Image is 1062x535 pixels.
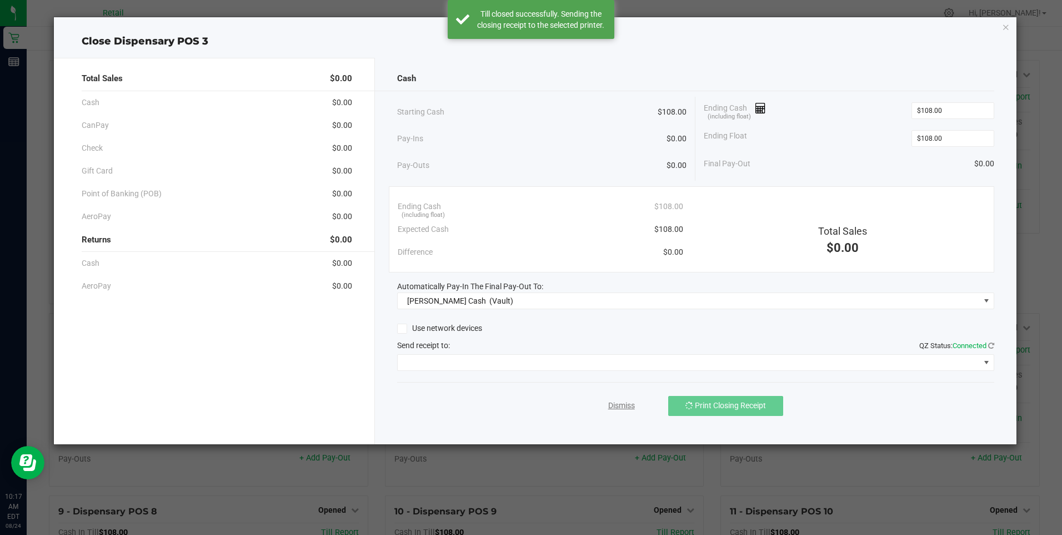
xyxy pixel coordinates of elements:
span: Expected Cash [398,224,449,235]
span: (Vault) [489,296,513,305]
span: Print Closing Receipt [695,401,766,410]
span: $0.00 [332,97,352,108]
div: Till closed successfully. Sending the closing receipt to the selected printer. [475,8,606,31]
span: $0.00 [332,280,352,292]
span: Ending Float [704,130,747,147]
iframe: Resource center [11,446,44,479]
span: Pay-Ins [397,133,423,145]
button: Print Closing Receipt [668,396,783,416]
span: $0.00 [826,241,859,255]
span: $108.00 [654,201,683,212]
span: $108.00 [658,106,687,118]
span: Final Pay-Out [704,158,750,170]
span: $0.00 [974,158,994,170]
span: Total Sales [82,72,123,85]
span: Starting Cash [397,106,444,118]
span: $0.00 [330,72,352,85]
span: [PERSON_NAME] Cash [407,296,486,305]
span: $0.00 [667,160,687,171]
span: Cash [82,97,99,108]
span: Pay-Outs [397,160,429,171]
span: $0.00 [332,120,352,131]
span: $0.00 [332,211,352,222]
span: QZ Status: [919,341,994,350]
span: $0.00 [332,257,352,269]
span: Ending Cash [398,201,441,212]
span: $0.00 [663,246,683,258]
span: Send receipt to: [397,341,450,350]
span: Cash [82,257,99,269]
span: Automatically Pay-In The Final Pay-Out To: [397,282,543,291]
span: $0.00 [667,133,687,145]
span: CanPay [82,120,109,131]
span: Connected [953,341,986,350]
span: AeroPay [82,280,111,292]
span: $108.00 [654,224,683,235]
span: $0.00 [332,165,352,177]
span: Total Sales [818,225,867,237]
div: Returns [82,228,352,252]
span: Point of Banking (POB) [82,188,162,200]
span: Cash [397,72,416,85]
div: Close Dispensary POS 3 [54,34,1016,49]
span: (including float) [402,211,445,220]
span: $0.00 [332,142,352,154]
label: Use network devices [397,323,482,334]
span: Ending Cash [704,102,766,119]
span: Gift Card [82,165,113,177]
span: AeroPay [82,211,111,222]
span: Check [82,142,103,154]
a: Dismiss [608,400,635,412]
span: $0.00 [332,188,352,200]
span: $0.00 [330,234,352,246]
span: Difference [398,246,433,258]
span: (including float) [708,112,751,122]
